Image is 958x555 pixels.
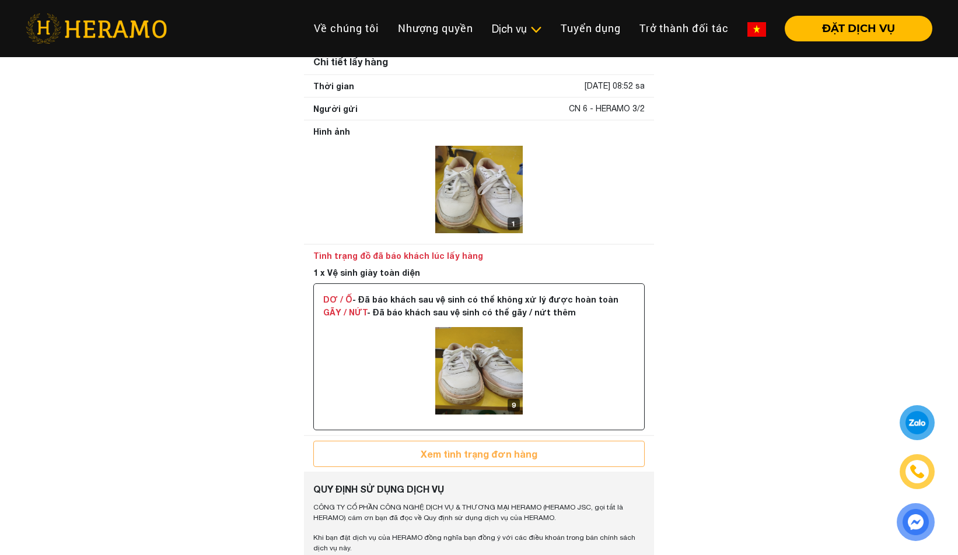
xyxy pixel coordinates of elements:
a: Nhượng quyền [389,16,483,41]
div: Hình ảnh [313,125,645,138]
div: QUY ĐỊNH SỬ DỤNG DỊCH VỤ [313,482,645,496]
a: Trở thành đối tác [630,16,738,41]
div: Tình trạng đồ đã báo khách lúc lấy hàng [313,250,645,262]
p: CÔNG TY CỔ PHẦN CÔNG NGHỆ DỊCH VỤ & THƯƠNG MẠI HERAMO (HERAMO JSC, gọi tắt là HERAMO) cảm ơn bạn ... [313,502,645,523]
img: subToggleIcon [530,24,542,36]
a: phone-icon [901,456,933,487]
a: Tuyển dụng [551,16,630,41]
span: GÃY / NỨT [323,307,367,317]
img: heramo-logo.png [26,13,167,44]
img: logo [435,327,523,415]
span: - Đã báo khách sau vệ sinh có thể gãy / nứt thêm [323,307,576,317]
div: 9 [508,399,520,412]
p: Khi bạn đặt dịch vụ của HERAMO đồng nghĩa bạn đồng ý với các điều khoản trong bản chính sách dịch... [313,532,645,553]
span: DƠ / Ố [323,294,352,304]
img: vn-flag.png [747,22,766,37]
a: ĐẶT DỊCH VỤ [775,23,932,34]
div: 1 x Vệ sinh giày toàn diện [313,262,645,283]
div: Chi tiết lấy hàng [309,50,649,73]
div: 1 [508,217,520,230]
div: Thời gian [313,80,354,92]
div: CN 6 - HERAMO 3/2 [569,103,645,115]
button: ĐẶT DỊCH VỤ [785,16,932,41]
button: Xem tình trạng đơn hàng [313,441,645,467]
a: Về chúng tôi [305,16,389,41]
div: [DATE] 08:52 sa [585,80,645,92]
span: - Đã báo khách sau vệ sinh có thể không xử lý được hoàn toàn [323,294,618,304]
div: Người gửi [313,103,358,115]
img: logo [435,146,523,233]
div: Dịch vụ [492,21,542,37]
img: phone-icon [910,464,925,479]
